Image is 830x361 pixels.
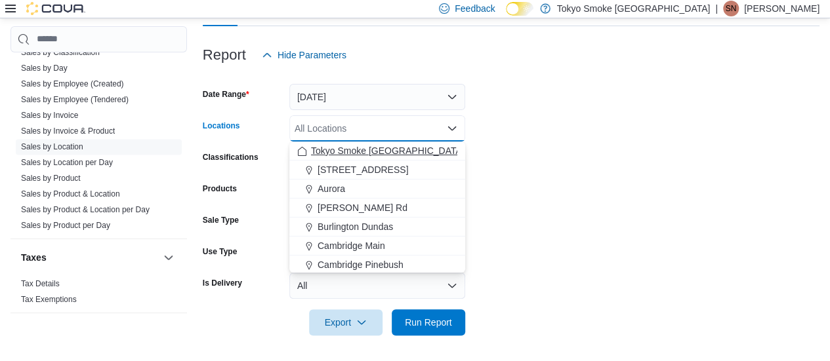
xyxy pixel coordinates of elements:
button: [DATE] [289,84,465,110]
button: Export [309,309,383,335]
label: Use Type [203,246,237,257]
span: Sales by Product [21,173,81,183]
h3: Report [203,47,246,63]
span: [STREET_ADDRESS] [318,163,408,176]
a: Sales by Product [21,174,81,183]
label: Locations [203,121,240,131]
a: Sales by Invoice [21,111,78,120]
div: Taxes [10,276,187,313]
div: Sales [10,13,187,238]
span: Cambridge Main [318,239,385,252]
span: [PERSON_NAME] Rd [318,201,407,214]
span: Sales by Location per Day [21,157,113,168]
label: Sale Type [203,215,239,225]
button: [PERSON_NAME] Rd [289,199,465,218]
span: Sales by Product & Location per Day [21,204,150,215]
button: Aurora [289,180,465,199]
span: Sales by Invoice & Product [21,126,115,136]
span: Sales by Day [21,63,68,73]
button: Run Report [392,309,465,335]
button: Tokyo Smoke [GEOGRAPHIC_DATA] [289,142,465,161]
span: Sales by Invoice [21,110,78,121]
label: Date Range [203,89,249,100]
span: Tax Exemptions [21,294,77,305]
button: Taxes [21,251,158,264]
button: Taxes [161,250,176,265]
p: Tokyo Smoke [GEOGRAPHIC_DATA] [557,1,711,16]
a: Tax Details [21,279,60,288]
span: Feedback [455,2,495,15]
p: | [715,1,718,16]
a: Sales by Product per Day [21,221,110,230]
a: Sales by Invoice & Product [21,126,115,136]
button: [STREET_ADDRESS] [289,161,465,180]
label: Classifications [203,152,259,162]
h3: Taxes [21,251,47,264]
span: Hide Parameters [278,48,346,62]
a: Sales by Classification [21,48,100,57]
a: Sales by Product & Location [21,189,120,199]
input: Dark Mode [506,2,533,16]
button: All [289,273,465,299]
span: Cambridge Pinebush [318,258,404,271]
img: Cova [26,2,85,15]
span: Export [317,309,375,335]
a: Sales by Employee (Created) [21,79,124,88]
a: Tax Exemptions [21,295,77,304]
button: Cambridge Pinebush [289,256,465,275]
a: Sales by Day [21,64,68,73]
a: Sales by Location per Day [21,158,113,167]
label: Is Delivery [203,278,242,288]
a: Sales by Product & Location per Day [21,205,150,214]
label: Products [203,183,237,194]
p: [PERSON_NAME] [744,1,820,16]
div: Stephanie Neblett [723,1,739,16]
span: Sales by Product & Location [21,189,120,199]
span: Burlington Dundas [318,220,393,233]
span: Tokyo Smoke [GEOGRAPHIC_DATA] [311,144,465,157]
button: Hide Parameters [257,42,352,68]
a: Sales by Location [21,142,83,151]
span: Sales by Employee (Tendered) [21,94,129,105]
span: Sales by Classification [21,47,100,58]
span: SN [726,1,737,16]
span: Run Report [405,316,452,329]
a: Sales by Employee (Tendered) [21,95,129,104]
button: Close list of options [447,123,457,134]
span: Aurora [318,182,345,195]
span: Sales by Product per Day [21,220,110,231]
button: Burlington Dundas [289,218,465,237]
button: Cambridge Main [289,237,465,256]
